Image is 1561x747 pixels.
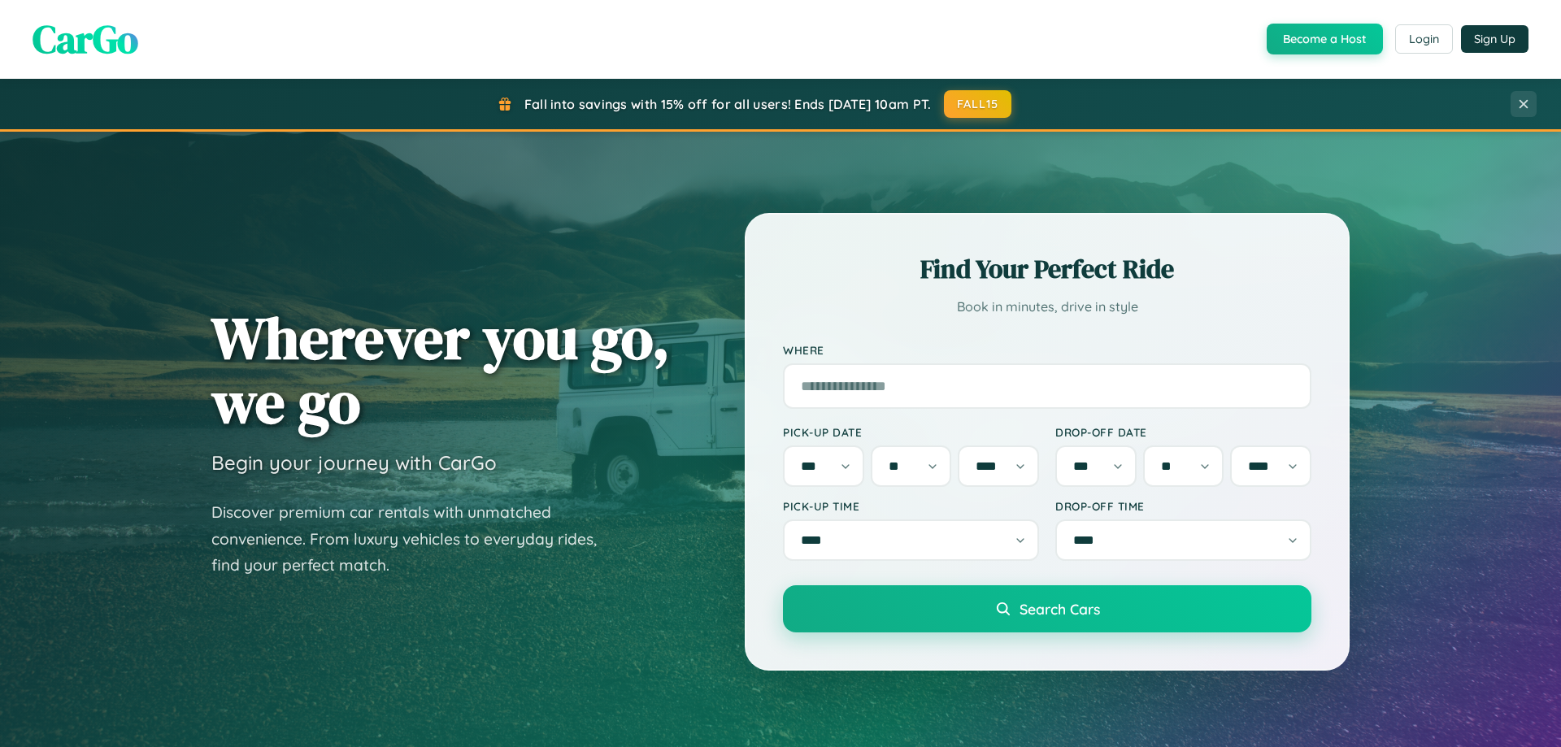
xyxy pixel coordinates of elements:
span: CarGo [33,12,138,66]
label: Where [783,343,1311,357]
button: FALL15 [944,90,1012,118]
button: Become a Host [1267,24,1383,54]
label: Pick-up Time [783,499,1039,513]
p: Book in minutes, drive in style [783,295,1311,319]
button: Search Cars [783,585,1311,632]
button: Login [1395,24,1453,54]
p: Discover premium car rentals with unmatched convenience. From luxury vehicles to everyday rides, ... [211,499,618,579]
span: Search Cars [1020,600,1100,618]
button: Sign Up [1461,25,1528,53]
label: Drop-off Time [1055,499,1311,513]
label: Pick-up Date [783,425,1039,439]
span: Fall into savings with 15% off for all users! Ends [DATE] 10am PT. [524,96,932,112]
h3: Begin your journey with CarGo [211,450,497,475]
h1: Wherever you go, we go [211,306,670,434]
h2: Find Your Perfect Ride [783,251,1311,287]
label: Drop-off Date [1055,425,1311,439]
